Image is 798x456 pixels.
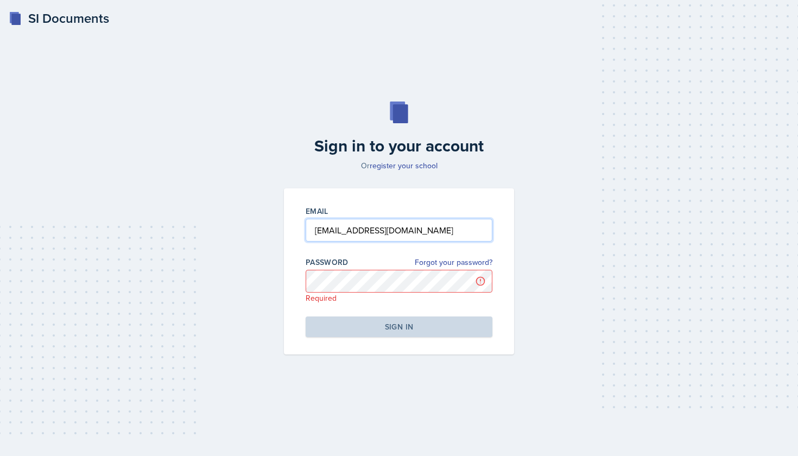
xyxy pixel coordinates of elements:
[370,160,438,171] a: register your school
[385,321,413,332] div: Sign in
[277,160,521,171] p: Or
[306,293,492,303] p: Required
[306,257,349,268] label: Password
[277,136,521,156] h2: Sign in to your account
[306,219,492,242] input: Email
[415,257,492,268] a: Forgot your password?
[9,9,109,28] a: SI Documents
[306,316,492,337] button: Sign in
[306,206,328,217] label: Email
